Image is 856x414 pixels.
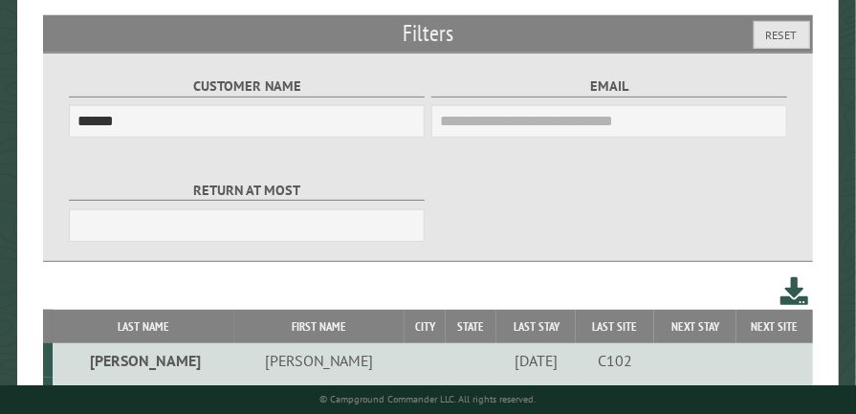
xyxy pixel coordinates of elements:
th: Next Stay [654,310,736,343]
td: C102 [576,343,654,378]
td: [PERSON_NAME] [234,378,405,412]
th: City [405,310,446,343]
a: Download this customer list (.csv) [780,274,808,310]
td: C107 [576,378,654,412]
label: Email [431,76,787,98]
th: State [446,310,496,343]
label: Return at most [69,180,425,202]
h2: Filters [43,15,814,52]
th: First Name [234,310,405,343]
th: Next Site [736,310,813,343]
td: [PERSON_NAME] [234,343,405,378]
div: [DATE] [499,351,573,370]
th: Last Site [576,310,654,343]
td: [PERSON_NAME] [53,378,234,412]
small: © Campground Commander LLC. All rights reserved. [320,393,537,405]
th: Last Stay [496,310,576,343]
th: Last Name [53,310,234,343]
td: [PERSON_NAME] [53,343,234,378]
label: Customer Name [69,76,425,98]
button: Reset [754,21,810,49]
